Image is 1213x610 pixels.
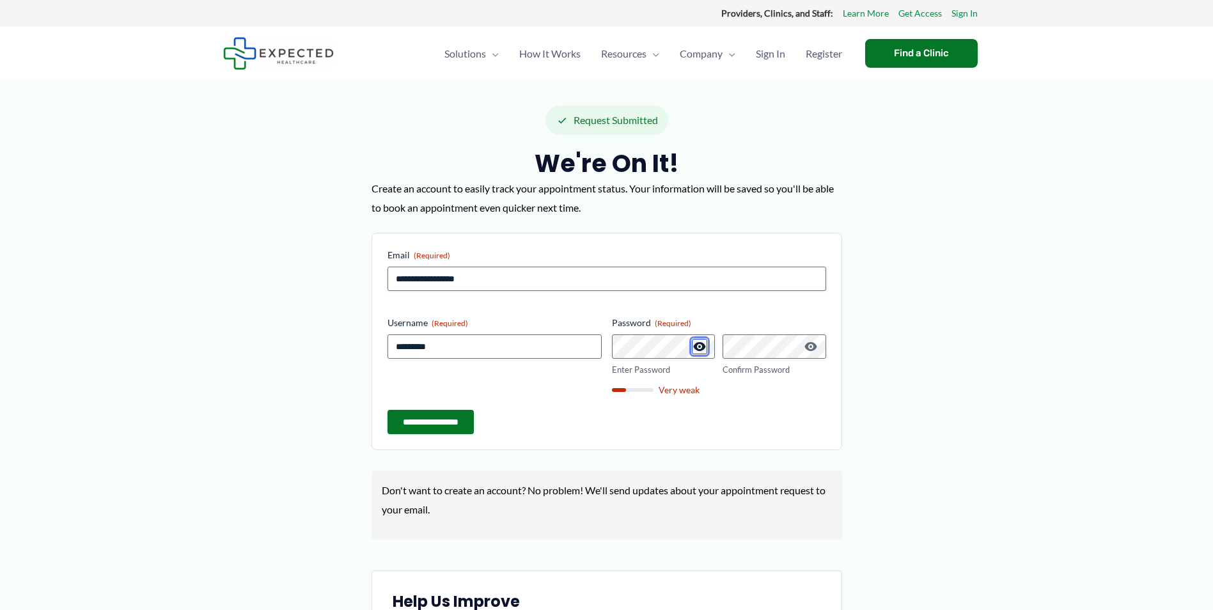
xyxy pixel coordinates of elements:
label: Confirm Password [723,364,826,376]
a: Get Access [898,5,942,22]
span: (Required) [414,251,450,260]
label: Email [387,249,826,262]
label: Username [387,317,602,329]
a: Sign In [951,5,978,22]
h2: We're on it! [372,148,842,179]
span: Menu Toggle [646,31,659,76]
a: How It Works [509,31,591,76]
span: Menu Toggle [486,31,499,76]
span: How It Works [519,31,581,76]
div: Very weak [612,386,826,395]
nav: Primary Site Navigation [434,31,852,76]
p: Don't want to create an account? No problem! We'll send updates about your appointment request to... [382,481,832,519]
span: Register [806,31,842,76]
span: (Required) [655,318,691,328]
a: Register [795,31,852,76]
span: (Required) [432,318,468,328]
a: ResourcesMenu Toggle [591,31,669,76]
button: Show Password [803,339,818,354]
legend: Password [612,317,691,329]
span: Solutions [444,31,486,76]
a: Find a Clinic [865,39,978,68]
strong: Providers, Clinics, and Staff: [721,8,833,19]
span: Sign In [756,31,785,76]
a: SolutionsMenu Toggle [434,31,509,76]
span: Resources [601,31,646,76]
label: Enter Password [612,364,716,376]
button: Show Password [692,339,707,354]
span: Company [680,31,723,76]
a: CompanyMenu Toggle [669,31,746,76]
p: Create an account to easily track your appointment status. Your information will be saved so you'... [372,179,842,217]
a: Learn More [843,5,889,22]
span: Menu Toggle [723,31,735,76]
a: Sign In [746,31,795,76]
div: Request Submitted [545,106,668,135]
img: Expected Healthcare Logo - side, dark font, small [223,37,334,70]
